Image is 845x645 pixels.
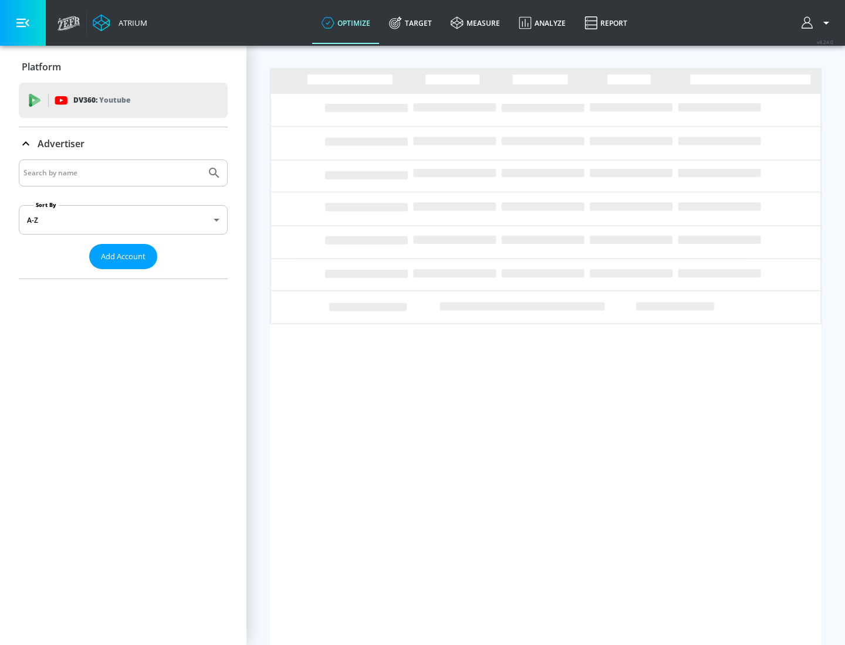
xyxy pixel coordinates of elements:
button: Add Account [89,244,157,269]
input: Search by name [23,165,201,181]
div: Platform [19,50,228,83]
nav: list of Advertiser [19,269,228,279]
a: Analyze [509,2,575,44]
span: Add Account [101,250,146,263]
div: Atrium [114,18,147,28]
p: DV360: [73,94,130,107]
div: Advertiser [19,159,228,279]
a: Report [575,2,637,44]
p: Advertiser [38,137,84,150]
label: Sort By [33,201,59,209]
a: optimize [312,2,380,44]
a: Atrium [93,14,147,32]
span: v 4.24.0 [817,39,833,45]
div: Advertiser [19,127,228,160]
div: DV360: Youtube [19,83,228,118]
a: measure [441,2,509,44]
p: Platform [22,60,61,73]
div: A-Z [19,205,228,235]
p: Youtube [99,94,130,106]
a: Target [380,2,441,44]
